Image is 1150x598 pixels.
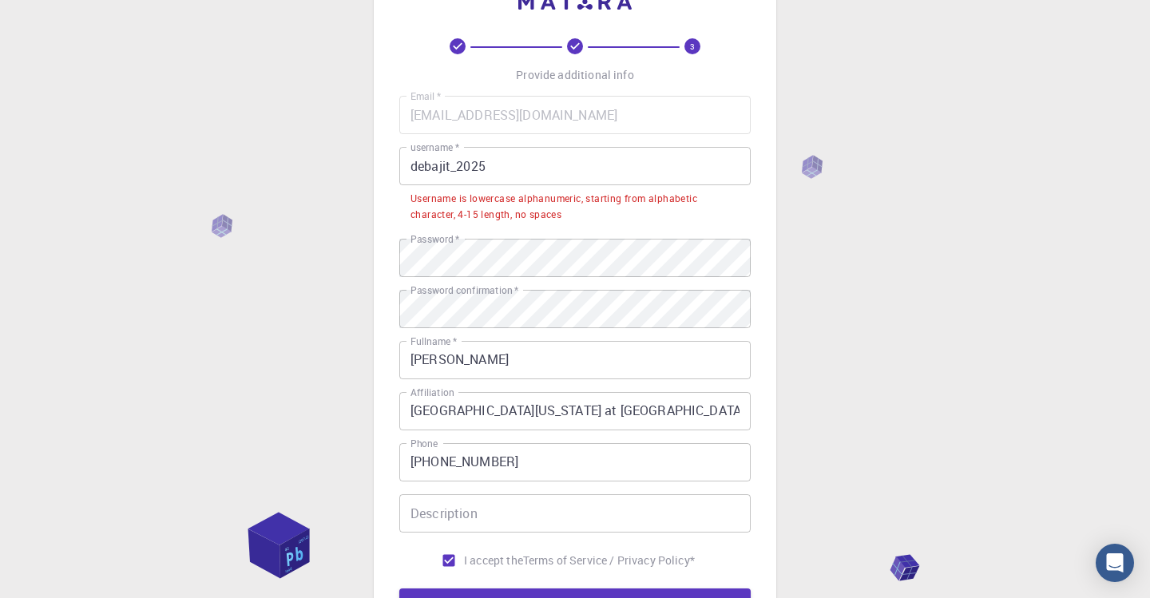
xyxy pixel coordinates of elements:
[410,283,518,297] label: Password confirmation
[523,552,695,568] a: Terms of Service / Privacy Policy*
[410,89,441,103] label: Email
[690,41,695,52] text: 3
[410,141,459,154] label: username
[464,552,523,568] span: I accept the
[523,552,695,568] p: Terms of Service / Privacy Policy *
[410,437,438,450] label: Phone
[1096,544,1134,582] div: Open Intercom Messenger
[410,232,459,246] label: Password
[410,335,457,348] label: Fullname
[410,386,454,399] label: Affiliation
[410,191,740,223] div: Username is lowercase alphanumeric, starting from alphabetic character, 4-15 length, no spaces
[516,67,633,83] p: Provide additional info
